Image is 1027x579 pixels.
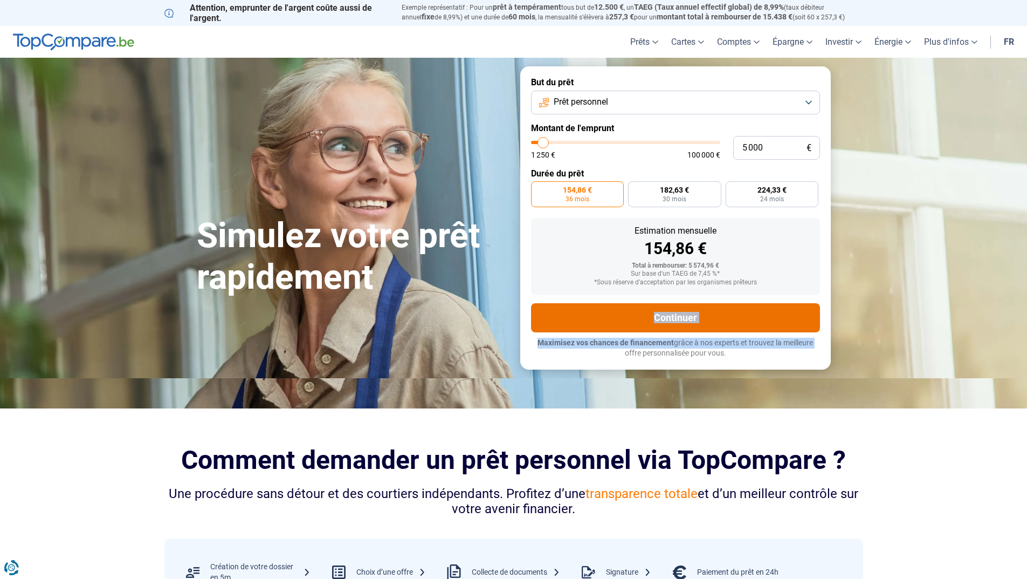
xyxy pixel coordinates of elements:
[663,196,686,202] span: 30 mois
[493,3,561,11] span: prêt à tempérament
[566,196,589,202] span: 36 mois
[997,26,1021,58] a: fr
[356,567,426,578] div: Choix d’une offre
[918,26,984,58] a: Plus d'infos
[760,196,784,202] span: 24 mois
[807,144,811,153] span: €
[819,26,868,58] a: Investir
[634,3,784,11] span: TAEG (Taux annuel effectif global) de 8,99%
[531,168,820,179] label: Durée du prêt
[531,123,820,133] label: Montant de l'emprunt
[164,445,863,475] h2: Comment demander un prêt personnel via TopCompare ?
[687,151,720,159] span: 100 000 €
[585,486,698,501] span: transparence totale
[531,303,820,332] button: Continuer
[164,3,389,23] p: Attention, emprunter de l'argent coûte aussi de l'argent.
[197,215,507,298] h1: Simulez votre prêt rapidement
[540,270,811,278] div: Sur base d'un TAEG de 7,45 %*
[540,227,811,235] div: Estimation mensuelle
[540,262,811,270] div: Total à rembourser: 5 574,96 €
[531,151,555,159] span: 1 250 €
[531,77,820,87] label: But du prêt
[554,96,608,108] span: Prêt personnel
[697,567,778,578] div: Paiement du prêt en 24h
[594,3,624,11] span: 12.500 €
[624,26,665,58] a: Prêts
[757,186,787,194] span: 224,33 €
[531,338,820,359] p: grâce à nos experts et trouvez la meilleure offre personnalisée pour vous.
[540,279,811,287] div: *Sous réserve d'acceptation par les organismes prêteurs
[766,26,819,58] a: Épargne
[472,567,560,578] div: Collecte de documents
[606,567,651,578] div: Signature
[609,12,634,21] span: 257,3 €
[508,12,535,21] span: 60 mois
[531,91,820,114] button: Prêt personnel
[13,33,134,51] img: TopCompare
[660,186,689,194] span: 182,63 €
[657,12,792,21] span: montant total à rembourser de 15.438 €
[665,26,711,58] a: Cartes
[422,12,435,21] span: fixe
[868,26,918,58] a: Énergie
[711,26,766,58] a: Comptes
[563,186,592,194] span: 154,86 €
[540,241,811,257] div: 154,86 €
[164,486,863,517] div: Une procédure sans détour et des courtiers indépendants. Profitez d’une et d’un meilleur contrôle...
[537,338,674,347] span: Maximisez vos chances de financement
[402,3,863,22] p: Exemple représentatif : Pour un tous but de , un (taux débiteur annuel de 8,99%) et une durée de ...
